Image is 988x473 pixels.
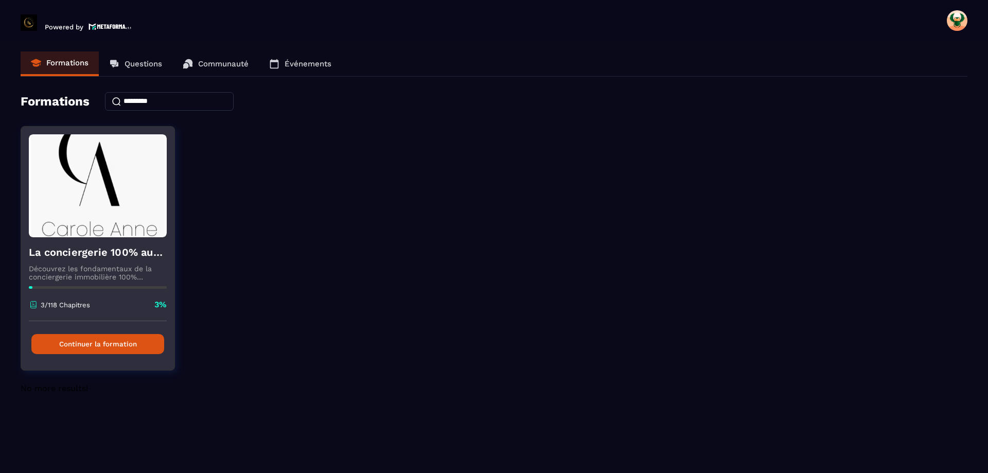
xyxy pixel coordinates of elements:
[29,134,167,237] img: formation-background
[21,14,37,31] img: logo-branding
[198,59,249,68] p: Communauté
[31,334,164,354] button: Continuer la formation
[89,22,132,31] img: logo
[45,23,83,31] p: Powered by
[99,51,172,76] a: Questions
[285,59,331,68] p: Événements
[154,299,167,310] p: 3%
[29,245,167,259] h4: La conciergerie 100% automatisée
[21,383,88,393] span: No more results!
[21,126,188,383] a: formation-backgroundLa conciergerie 100% automatiséeDécouvrez les fondamentaux de la conciergerie...
[29,265,167,281] p: Découvrez les fondamentaux de la conciergerie immobilière 100% automatisée. Cette formation est c...
[41,301,90,309] p: 3/118 Chapitres
[21,94,90,109] h4: Formations
[172,51,259,76] a: Communauté
[46,58,89,67] p: Formations
[21,51,99,76] a: Formations
[125,59,162,68] p: Questions
[259,51,342,76] a: Événements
